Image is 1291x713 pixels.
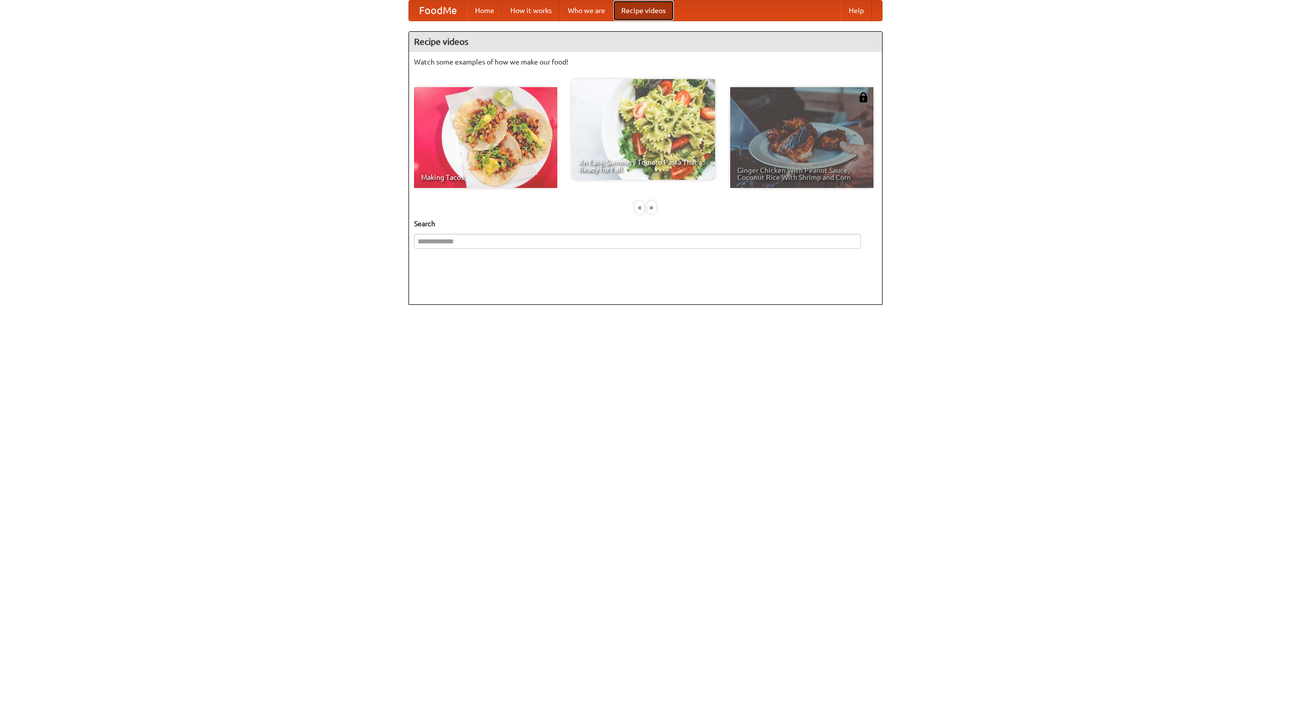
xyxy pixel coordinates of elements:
p: Watch some examples of how we make our food! [414,57,877,67]
h5: Search [414,219,877,229]
a: Who we are [560,1,613,21]
div: » [647,201,656,214]
a: Making Tacos [414,87,557,188]
a: Help [841,1,872,21]
a: Home [467,1,502,21]
a: Recipe videos [613,1,674,21]
img: 483408.png [858,92,868,102]
div: « [635,201,644,214]
span: An Easy, Summery Tomato Pasta That's Ready for Fall [579,159,708,173]
span: Making Tacos [421,174,550,181]
a: FoodMe [409,1,467,21]
a: How it works [502,1,560,21]
a: An Easy, Summery Tomato Pasta That's Ready for Fall [572,79,715,180]
h4: Recipe videos [409,32,882,52]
